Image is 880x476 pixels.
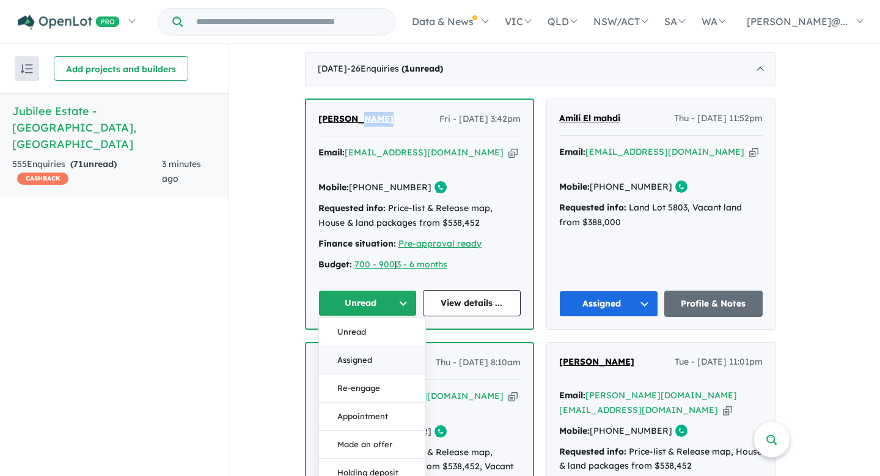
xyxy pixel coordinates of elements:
span: Amili El mahdi [559,113,620,124]
span: [PERSON_NAME] [559,356,634,367]
span: CASHBACK [17,173,68,185]
button: Copy [508,146,518,159]
a: [PERSON_NAME] [559,355,634,370]
span: 71 [73,158,83,169]
h5: Jubilee Estate - [GEOGRAPHIC_DATA] , [GEOGRAPHIC_DATA] [12,103,216,152]
a: View details ... [423,290,521,316]
strong: Budget: [318,259,352,270]
span: Thu - [DATE] 11:52pm [674,111,763,126]
button: Assigned [559,291,658,317]
strong: Email: [559,390,585,401]
a: [PERSON_NAME] [318,112,394,127]
div: [DATE] [305,52,776,86]
button: Assigned [319,346,425,374]
img: Openlot PRO Logo White [18,15,120,30]
button: Made an offer [319,431,425,459]
strong: Requested info: [559,202,626,213]
button: Unread [319,318,425,346]
a: [PHONE_NUMBER] [590,181,672,192]
span: [PERSON_NAME] [318,113,394,124]
button: Re-engage [319,374,425,403]
strong: Requested info: [559,446,626,457]
span: Tue - [DATE] 11:01pm [675,355,763,370]
button: Copy [749,146,758,158]
strong: Mobile: [559,425,590,436]
a: 3 - 6 months [397,259,447,270]
span: - 26 Enquir ies [347,63,443,74]
a: [PHONE_NUMBER] [349,182,431,193]
a: Profile & Notes [664,291,763,317]
a: [PHONE_NUMBER] [590,425,672,436]
a: Pre-approval ready [398,238,482,249]
strong: Mobile: [318,182,349,193]
div: Land Lot 5803, Vacant land from $388,000 [559,201,763,230]
a: [PERSON_NAME][DOMAIN_NAME][EMAIL_ADDRESS][DOMAIN_NAME] [559,390,737,415]
button: Appointment [319,403,425,431]
span: [PERSON_NAME]@... [747,15,848,28]
a: [EMAIL_ADDRESS][DOMAIN_NAME] [585,146,744,157]
span: 1 [405,63,409,74]
strong: ( unread) [70,158,117,169]
input: Try estate name, suburb, builder or developer [185,9,392,35]
strong: Email: [559,146,585,157]
div: 555 Enquir ies [12,157,162,187]
span: Thu - [DATE] 8:10am [436,355,521,370]
div: | [318,258,521,272]
a: Amili El mahdi [559,111,620,126]
a: 700 - 900 [354,259,395,270]
strong: Requested info: [318,203,386,214]
button: Add projects and builders [54,56,188,81]
div: Price-list & Release map, House & land packages from $538,452 [318,201,521,231]
a: [EMAIL_ADDRESS][DOMAIN_NAME] [345,147,504,158]
button: Unread [318,290,417,316]
strong: Mobile: [559,181,590,192]
button: Copy [723,404,732,417]
strong: ( unread) [402,63,443,74]
strong: Finance situation: [318,238,396,249]
img: sort.svg [21,64,33,73]
span: 3 minutes ago [162,158,201,184]
strong: Email: [318,147,345,158]
button: Copy [508,390,518,403]
span: Fri - [DATE] 3:42pm [439,112,521,127]
div: Price-list & Release map, House & land packages from $538,452 [559,445,763,474]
